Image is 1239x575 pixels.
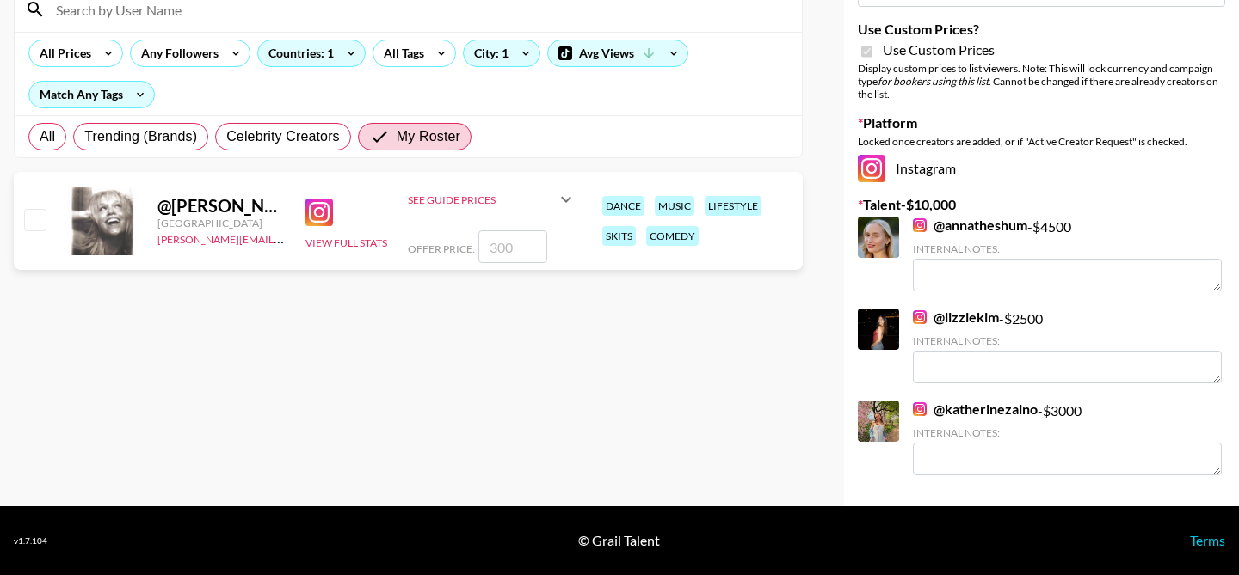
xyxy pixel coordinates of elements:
span: Celebrity Creators [226,126,340,147]
div: See Guide Prices [408,179,576,220]
span: Offer Price: [408,242,475,255]
span: Use Custom Prices [883,41,995,58]
button: View Full Stats [305,236,387,249]
div: See Guide Prices [408,193,556,206]
label: Use Custom Prices? [858,21,1225,38]
img: Instagram [913,218,927,232]
a: @lizziekim [913,309,999,326]
div: - $ 2500 [913,309,1222,383]
div: Internal Notes: [913,334,1222,347]
div: Countries: 1 [258,40,365,66]
input: 300 [478,230,547,263]
em: for bookers using this list [878,75,989,88]
div: Internal Notes: [913,426,1222,439]
a: Terms [1190,532,1225,548]
label: Platform [858,114,1225,132]
div: Any Followers [131,40,222,66]
div: Locked once creators are added, or if "Active Creator Request" is checked. [858,135,1225,148]
img: Instagram [858,155,885,182]
a: @annatheshum [913,217,1027,234]
span: Trending (Brands) [84,126,197,147]
div: All Prices [29,40,95,66]
img: Instagram [913,310,927,324]
div: - $ 4500 [913,217,1222,291]
a: @katherinezaino [913,401,1038,418]
div: Internal Notes: [913,242,1222,255]
label: Talent - $ 10,000 [858,196,1225,213]
div: © Grail Talent [578,532,660,549]
div: @ [PERSON_NAME].[PERSON_NAME] [157,195,285,217]
span: All [40,126,55,147]
div: Match Any Tags [29,82,154,107]
div: - $ 3000 [913,401,1222,475]
div: music [655,196,694,216]
div: City: 1 [464,40,539,66]
div: skits [602,226,636,246]
img: Instagram [913,402,927,416]
div: v 1.7.104 [14,535,47,547]
div: [GEOGRAPHIC_DATA] [157,217,285,229]
div: Display custom prices to list viewers. Note: This will lock currency and campaign type . Cannot b... [858,62,1225,101]
div: Avg Views [548,40,687,66]
div: lifestyle [705,196,761,216]
img: Instagram [305,199,333,226]
div: comedy [646,226,699,246]
a: [PERSON_NAME][EMAIL_ADDRESS][PERSON_NAME][DOMAIN_NAME] [157,229,494,246]
div: Instagram [858,155,1225,182]
span: My Roster [397,126,460,147]
div: All Tags [373,40,428,66]
div: dance [602,196,644,216]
